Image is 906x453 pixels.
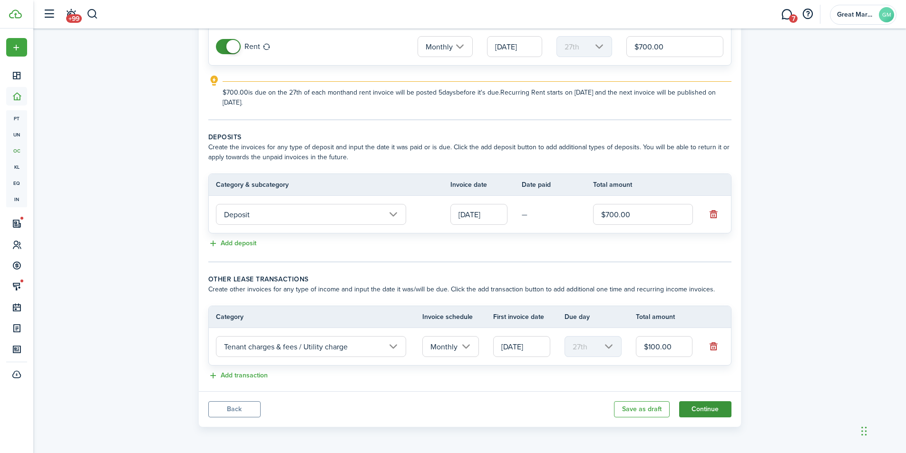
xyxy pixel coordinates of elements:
th: Invoice date [450,180,522,190]
wizard-step-header-title: Deposits [208,132,731,142]
input: mm/dd/yyyy [450,204,507,225]
explanation-description: $700.00 is due on the 27th of each month and rent invoice will be posted 5 days before it's due. ... [223,87,731,107]
button: Add deposit [208,238,256,249]
button: Save as draft [614,401,670,417]
button: Remove deposit [707,208,721,221]
button: Search [87,6,98,22]
button: Continue [679,401,731,417]
th: First invoice date [493,312,565,322]
button: Remove recurring [707,340,720,353]
a: eq [6,175,27,191]
td: — [522,207,593,222]
iframe: Chat Widget [748,350,906,453]
span: +99 [66,14,82,23]
i: outline [208,75,220,87]
th: Category [209,312,422,322]
avatar-text: GM [879,7,894,22]
input: mm/dd/yyyy [493,336,550,357]
th: Due day [565,312,636,322]
input: mm/dd/yyyy [487,36,542,57]
wizard-step-header-title: Other lease transactions [208,274,731,284]
button: Add transaction [208,370,268,381]
button: Open menu [6,38,27,57]
a: in [6,191,27,207]
th: Date paid [522,180,593,190]
input: 0.00 [636,336,693,357]
a: Messaging [778,2,796,27]
a: un [6,126,27,143]
a: pt [6,110,27,126]
a: oc [6,143,27,159]
th: Invoice schedule [422,312,494,322]
span: 7 [789,14,798,23]
button: Back [208,401,261,417]
th: Total amount [593,180,707,190]
th: Total amount [636,312,707,322]
wizard-step-header-description: Create other invoices for any type of income and input the date it was/will be due. Click the add... [208,284,731,294]
div: Drag [861,417,867,445]
a: kl [6,159,27,175]
button: Open resource center [799,6,816,22]
input: 0.00 [626,36,724,57]
input: 0.00 [593,204,693,225]
a: Notifications [62,2,80,27]
span: Great Market [837,11,875,18]
button: Open sidebar [40,5,58,23]
th: Category & subcategory [209,180,450,190]
wizard-step-header-description: Create the invoices for any type of deposit and input the date it was paid or is due. Click the a... [208,142,731,162]
img: TenantCloud [9,10,22,19]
